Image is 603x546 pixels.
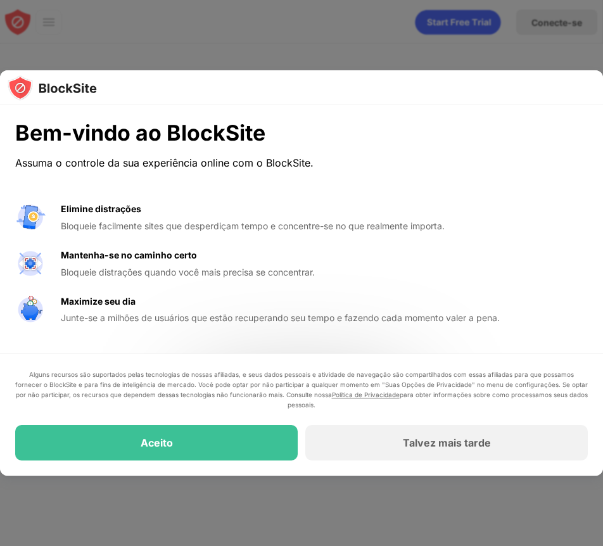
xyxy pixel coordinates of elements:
font: Alguns recursos são suportados pelas tecnologias de nossas afiliadas, e seus dados pessoais e ati... [15,371,588,398]
img: value-focus.svg [15,248,46,279]
font: Assuma o controle da sua experiência online com o BlockSite. [15,156,314,169]
font: Bem-vindo ao BlockSite [15,120,265,146]
font: Mantenha-se no caminho certo [61,250,197,260]
img: logo-blocksite.svg [8,75,97,101]
font: Elimine distrações [61,203,141,214]
font: Bloqueie distrações quando você mais precisa se concentrar. [61,267,315,277]
font: Junte-se a milhões de usuários que estão recuperando seu tempo e fazendo cada momento valer a pena. [61,312,500,323]
a: Política de Privacidade [332,391,400,398]
font: Maximize seu dia [61,296,136,307]
img: value-avoid-distractions.svg [15,202,46,232]
font: Bloqueie facilmente sites que desperdiçam tempo e concentre-se no que realmente importa. [61,220,445,231]
font: Talvez mais tarde [403,436,491,449]
img: value-safe-time.svg [15,295,46,325]
font: Aceito [141,436,173,449]
font: para obter informações sobre como processamos seus dados pessoais. [288,391,588,409]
